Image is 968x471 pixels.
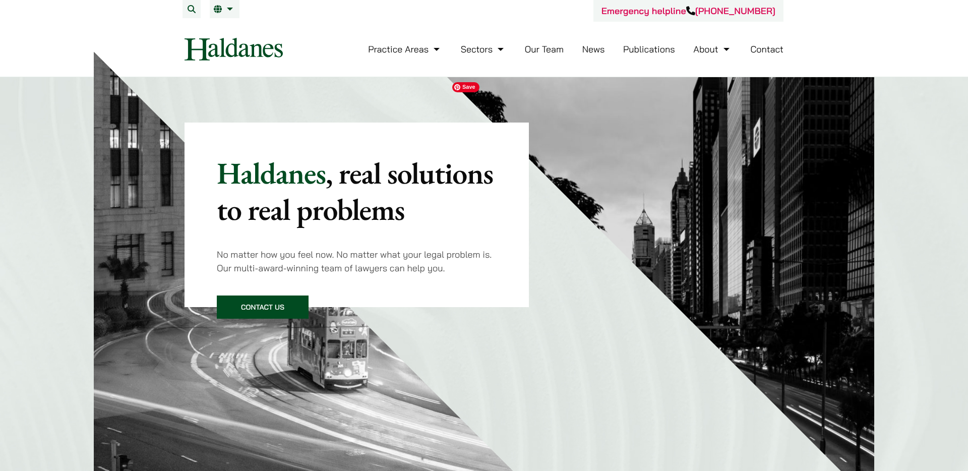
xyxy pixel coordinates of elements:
span: Save [452,82,479,92]
p: Haldanes [217,155,497,227]
a: Contact Us [217,296,309,319]
a: Our Team [525,43,564,55]
a: EN [214,5,235,13]
a: Emergency helpline[PHONE_NUMBER] [601,5,775,17]
a: Sectors [461,43,506,55]
a: Contact [750,43,783,55]
a: Practice Areas [368,43,442,55]
a: Publications [623,43,675,55]
p: No matter how you feel now. No matter what your legal problem is. Our multi-award-winning team of... [217,248,497,275]
mark: , real solutions to real problems [217,153,493,229]
img: Logo of Haldanes [185,38,283,61]
a: News [582,43,605,55]
a: About [693,43,732,55]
